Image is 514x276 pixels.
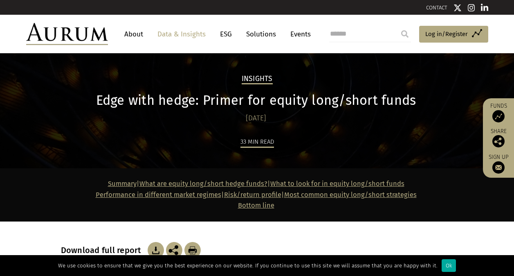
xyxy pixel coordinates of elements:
img: Download Article [184,242,201,258]
a: Log in/Register [419,26,488,43]
a: Most common equity long/short strategies [284,191,417,199]
img: Linkedin icon [481,4,488,12]
a: Events [286,27,311,42]
a: Funds [487,102,510,122]
a: Performance in different market regimes [96,191,221,199]
a: Solutions [242,27,280,42]
img: Twitter icon [453,4,462,12]
a: Bottom line [238,201,274,209]
a: Sign up [487,154,510,174]
img: Share this post [492,135,505,147]
a: ESG [216,27,236,42]
a: CONTACT [426,5,447,11]
img: Sign up to our newsletter [492,161,505,174]
span: Log in/Register [425,29,468,39]
strong: | | | | [96,180,417,209]
a: What are equity long/short hedge funds? [139,180,267,188]
a: Risk/return profile [224,191,281,199]
input: Submit [397,26,413,42]
img: Share this post [166,242,182,258]
a: About [120,27,147,42]
img: Download Article [148,242,164,258]
img: Access Funds [492,110,505,122]
img: Aurum [26,23,108,45]
a: Summary [108,180,137,188]
h3: Download full report [61,245,146,255]
div: [DATE] [61,113,451,124]
a: Data & Insights [153,27,210,42]
div: Ok [442,259,456,272]
a: What to look for in equity long/short funds [270,180,404,188]
img: Instagram icon [468,4,475,12]
h1: Edge with hedge: Primer for equity long/short funds [61,93,451,109]
div: Share [487,129,510,147]
h2: Insights [242,75,273,84]
div: 33 min read [240,137,274,148]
